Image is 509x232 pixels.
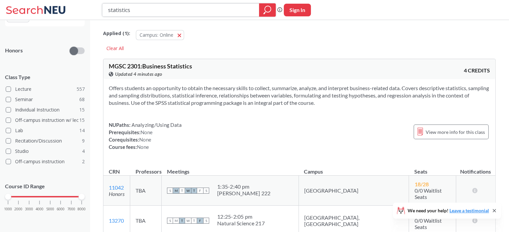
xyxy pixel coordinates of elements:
div: 12:25 - 2:05 pm [217,213,265,220]
span: View more info for this class [426,128,485,136]
label: Off-campus instruction [6,157,85,166]
th: Seats [409,161,456,176]
th: Campus [299,161,409,176]
span: 4 CREDITS [464,67,490,74]
span: M [173,188,179,194]
th: Professors [130,161,162,176]
input: Class, professor, course number, "phrase" [107,4,254,16]
span: 557 [77,85,85,93]
span: 7000 [67,207,75,211]
a: 11042 [109,184,124,191]
span: F [197,188,203,194]
span: W [185,218,191,224]
span: 6000 [57,207,65,211]
td: [GEOGRAPHIC_DATA] [299,176,409,206]
span: 15 [79,106,85,113]
label: Lab [6,126,85,135]
span: 4 [82,148,85,155]
span: 0/0 Waitlist Seats [414,217,441,230]
span: 14 [79,127,85,134]
span: T [191,218,197,224]
span: S [167,188,173,194]
span: 68 [79,96,85,103]
th: Meetings [162,161,299,176]
p: Honors [5,47,23,54]
span: Applied ( 1 ): [103,30,130,37]
span: Updated 4 minutes ago [115,70,162,78]
button: Campus: Online [136,30,184,40]
div: [PERSON_NAME] 222 [217,190,270,197]
span: 3000 [25,207,33,211]
span: 9 [82,137,85,145]
th: Notifications [456,161,495,176]
p: Course ID Range [5,183,85,190]
span: Class Type [5,73,85,81]
a: Leave a testimonial [449,208,489,213]
span: F [197,218,203,224]
span: T [179,188,185,194]
label: Seminar [6,95,85,104]
span: S [167,218,173,224]
span: We need your help! [408,208,489,213]
span: W [185,188,191,194]
div: magnifying glass [259,3,276,17]
button: Sign In [284,4,311,16]
span: MGSC 2301 : Business Statistics [109,62,192,70]
div: Clear All [103,43,127,53]
div: 1:35 - 2:40 pm [217,183,270,190]
div: CRN [109,168,120,175]
span: Analyzing/Using Data [131,122,182,128]
span: 18 / 28 [414,181,428,187]
span: 0/0 Waitlist Seats [414,187,441,200]
label: Individual Instruction [6,105,85,114]
span: 2 [82,158,85,165]
span: S [203,218,209,224]
svg: magnifying glass [263,5,271,15]
section: Offers students an opportunity to obtain the necessary skills to collect, summarize, analyze, and... [109,84,490,106]
label: Lecture [6,85,85,93]
span: Campus: Online [140,32,173,38]
span: T [191,188,197,194]
span: S [203,188,209,194]
span: M [173,218,179,224]
span: 2000 [14,207,22,211]
i: Honors [109,191,124,197]
span: T [179,218,185,224]
span: None [137,144,149,150]
span: 4000 [35,207,44,211]
span: None [139,137,151,143]
span: 8000 [78,207,86,211]
span: 1000 [4,207,12,211]
span: 15 [79,117,85,124]
div: NUPaths: Prerequisites: Corequisites: Course fees: [109,121,182,151]
label: Recitation/Discussion [6,137,85,145]
a: 13270 [109,217,124,224]
div: Natural Science 217 [217,220,265,227]
label: Off-campus instruction w/ lec [6,116,85,125]
td: TBA [130,176,162,206]
label: Studio [6,147,85,156]
span: None [141,129,153,135]
span: 5000 [46,207,54,211]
